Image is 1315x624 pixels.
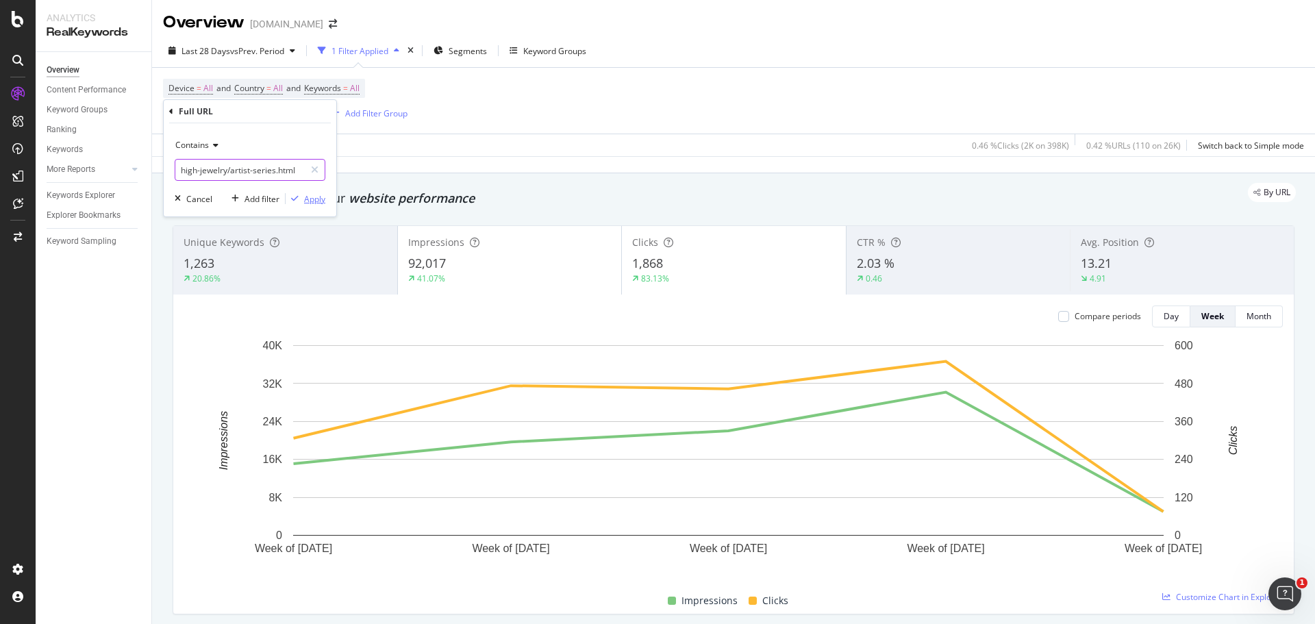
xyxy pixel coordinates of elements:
svg: A chart. [184,338,1273,577]
div: RealKeywords [47,25,140,40]
text: 0 [1175,529,1181,541]
div: Add Filter Group [345,108,408,119]
span: and [286,82,301,94]
div: 83.13% [641,273,669,284]
span: 2.03 % [857,255,894,271]
div: Compare periods [1075,310,1141,322]
button: Apply [286,192,325,205]
a: Keyword Sampling [47,234,142,249]
span: vs Prev. Period [230,45,284,57]
div: Analytics [47,11,140,25]
text: 120 [1175,492,1193,503]
span: = [343,82,348,94]
text: Clicks [1227,426,1239,455]
button: Last 28 DaysvsPrev. Period [163,40,301,62]
text: 16K [263,453,283,465]
span: All [273,79,283,98]
button: Switch back to Simple mode [1192,134,1304,156]
text: Week of [DATE] [1125,542,1202,554]
span: Keywords [304,82,341,94]
text: 8K [268,492,282,503]
button: Month [1236,305,1283,327]
text: 240 [1175,453,1193,465]
a: More Reports [47,162,128,177]
text: 600 [1175,340,1193,351]
span: Contains [175,139,209,151]
span: By URL [1264,188,1290,197]
div: Overview [163,11,245,34]
div: 20.86% [192,273,221,284]
span: 13.21 [1081,255,1112,271]
text: Week of [DATE] [690,542,767,554]
button: Segments [428,40,492,62]
span: 92,017 [408,255,446,271]
span: Customize Chart in Explorer [1176,591,1283,603]
div: More Reports [47,162,95,177]
div: Content Performance [47,83,126,97]
a: Customize Chart in Explorer [1162,591,1283,603]
div: arrow-right-arrow-left [329,19,337,29]
div: Keyword Sampling [47,234,116,249]
text: 0 [276,529,282,541]
div: Add filter [245,193,279,205]
div: Keyword Groups [47,103,108,117]
span: All [203,79,213,98]
button: Week [1190,305,1236,327]
text: 480 [1175,377,1193,389]
div: Apply [304,193,325,205]
div: 0.46 % Clicks ( 2K on 398K ) [972,140,1069,151]
button: Add Filter Group [327,105,408,121]
button: Keyword Groups [504,40,592,62]
a: Keywords [47,142,142,157]
span: Impressions [408,236,464,249]
div: Month [1247,310,1271,322]
button: Cancel [169,192,212,205]
div: Keywords [47,142,83,157]
a: Explorer Bookmarks [47,208,142,223]
text: 32K [263,377,283,389]
span: Avg. Position [1081,236,1139,249]
div: 0.46 [866,273,882,284]
text: Week of [DATE] [472,542,549,554]
div: Keywords Explorer [47,188,115,203]
button: 1 Filter Applied [312,40,405,62]
a: Overview [47,63,142,77]
span: and [216,82,231,94]
a: Content Performance [47,83,142,97]
span: 1,263 [184,255,214,271]
text: Week of [DATE] [255,542,332,554]
div: 4.91 [1090,273,1106,284]
div: times [405,44,416,58]
text: Week of [DATE] [907,542,984,554]
span: CTR % [857,236,886,249]
div: Week [1201,310,1224,322]
span: = [266,82,271,94]
span: 1,868 [632,255,663,271]
text: Impressions [218,411,229,470]
div: Switch back to Simple mode [1198,140,1304,151]
span: Impressions [681,592,738,609]
span: Last 28 Days [181,45,230,57]
div: Day [1164,310,1179,322]
div: 41.07% [417,273,445,284]
a: Ranking [47,123,142,137]
text: 360 [1175,416,1193,427]
span: Device [168,82,195,94]
button: Day [1152,305,1190,327]
div: Overview [47,63,79,77]
span: Clicks [632,236,658,249]
text: 24K [263,416,283,427]
div: 1 Filter Applied [331,45,388,57]
span: = [197,82,201,94]
div: 0.42 % URLs ( 110 on 26K ) [1086,140,1181,151]
iframe: Intercom live chat [1268,577,1301,610]
div: [DOMAIN_NAME] [250,17,323,31]
a: Keywords Explorer [47,188,142,203]
div: Explorer Bookmarks [47,208,121,223]
text: 40K [263,340,283,351]
span: 1 [1297,577,1307,588]
div: Ranking [47,123,77,137]
span: All [350,79,360,98]
div: Full URL [179,105,213,117]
